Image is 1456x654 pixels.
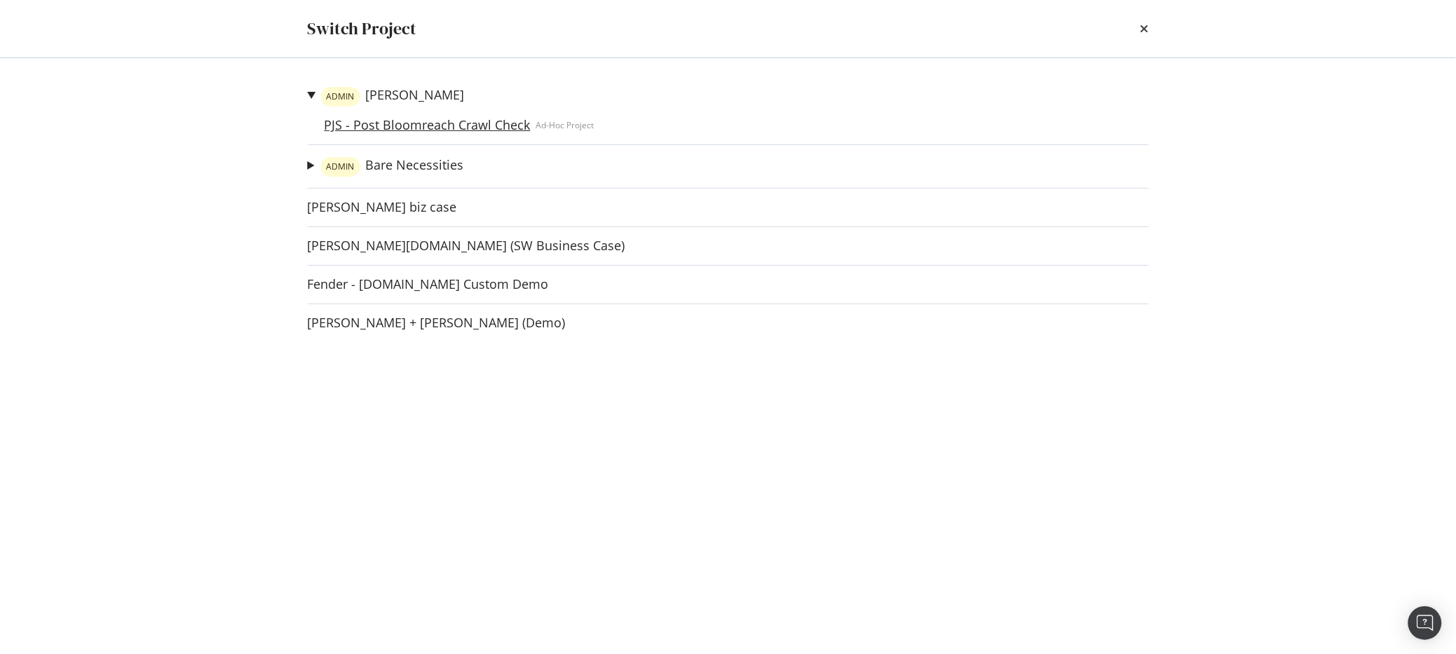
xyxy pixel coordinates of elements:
[308,200,457,214] a: [PERSON_NAME] biz case
[1141,17,1149,41] div: times
[308,156,464,177] summary: warning labelBare Necessities
[308,86,594,107] summary: warning label[PERSON_NAME]
[308,315,566,330] a: [PERSON_NAME] + [PERSON_NAME] (Demo)
[321,87,360,107] div: warning label
[321,157,360,177] div: warning label
[308,238,625,253] a: [PERSON_NAME][DOMAIN_NAME] (SW Business Case)
[321,157,464,177] a: warning labelBare Necessities
[308,17,417,41] div: Switch Project
[321,87,465,107] a: warning label[PERSON_NAME]
[327,163,355,171] span: ADMIN
[308,277,549,292] a: Fender - [DOMAIN_NAME] Custom Demo
[536,119,594,131] div: Ad-Hoc Project
[327,93,355,101] span: ADMIN
[319,118,536,132] a: PJS - Post Bloomreach Crawl Check
[1408,606,1442,640] div: Open Intercom Messenger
